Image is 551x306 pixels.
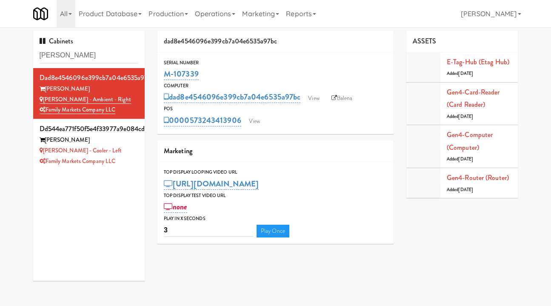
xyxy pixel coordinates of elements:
[458,113,473,120] span: [DATE]
[447,87,500,110] a: Gen4-card-reader (Card Reader)
[164,146,192,156] span: Marketing
[40,146,122,154] a: [PERSON_NAME] - Cooler - Left
[458,70,473,77] span: [DATE]
[447,156,473,162] span: Added
[40,95,131,104] a: [PERSON_NAME] - Ambient - Right
[458,186,473,193] span: [DATE]
[164,201,187,213] a: none
[447,113,473,120] span: Added
[40,84,139,94] div: [PERSON_NAME]
[257,225,289,237] a: Play Once
[33,6,48,21] img: Micromart
[40,106,116,114] a: Family Markets Company LLC
[40,71,139,84] div: dad8e4546096e399cb7a04e6535a97bc
[40,36,74,46] span: Cabinets
[245,115,264,128] a: View
[327,92,357,105] a: Balena
[447,57,509,67] a: E-tag-hub (Etag Hub)
[447,173,509,183] a: Gen4-router (Router)
[304,92,323,105] a: View
[164,82,387,90] div: Computer
[164,214,387,223] div: Play in X seconds
[33,68,145,119] li: dad8e4546096e399cb7a04e6535a97bc[PERSON_NAME] [PERSON_NAME] - Ambient - RightFamily Markets Compa...
[164,91,300,103] a: dad8e4546096e399cb7a04e6535a97bc
[164,114,241,126] a: 0000573243413906
[447,130,493,152] a: Gen4-computer (Computer)
[458,156,473,162] span: [DATE]
[413,36,437,46] span: ASSETS
[40,48,139,63] input: Search cabinets
[164,192,387,200] div: Top Display Test Video Url
[40,123,139,135] div: dd544ea771f50f5e4f33977a9e084cd1
[447,186,473,193] span: Added
[40,157,116,165] a: Family Markets Company LLC
[164,68,199,80] a: M-107339
[40,135,139,146] div: [PERSON_NAME]
[447,70,473,77] span: Added
[164,168,387,177] div: Top Display Looping Video Url
[164,178,259,190] a: [URL][DOMAIN_NAME]
[157,31,394,52] div: dad8e4546096e399cb7a04e6535a97bc
[33,119,145,170] li: dd544ea771f50f5e4f33977a9e084cd1[PERSON_NAME] [PERSON_NAME] - Cooler - LeftFamily Markets Company...
[164,59,387,67] div: Serial Number
[164,105,387,113] div: POS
